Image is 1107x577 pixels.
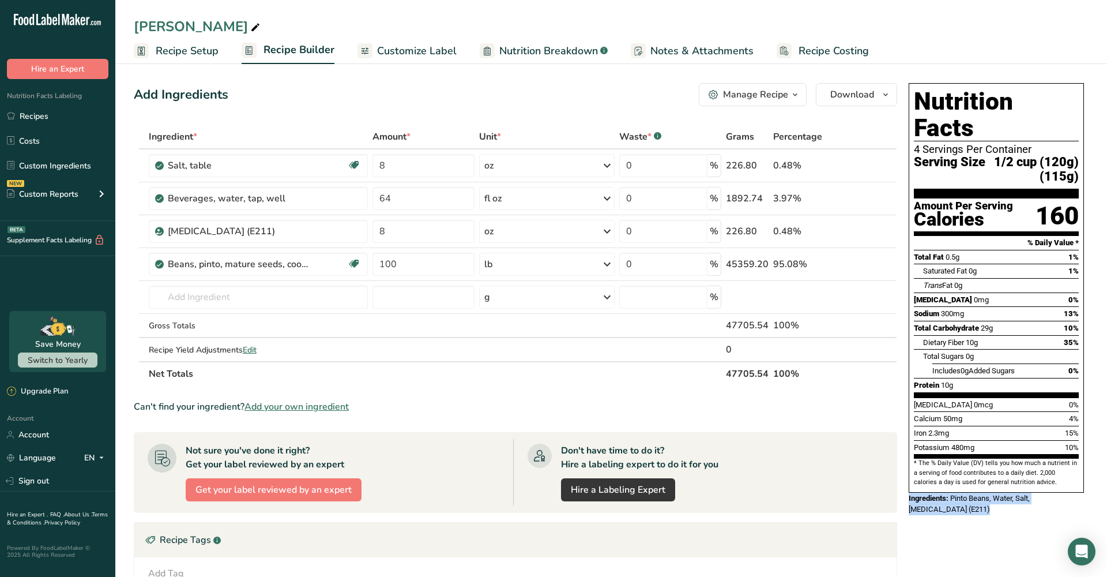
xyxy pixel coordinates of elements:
div: 95.08% [773,257,842,271]
span: Potassium [914,443,950,452]
div: Powered By FoodLabelMaker © 2025 All Rights Reserved [7,545,108,559]
a: Notes & Attachments [631,38,754,64]
span: 50mg [943,414,962,423]
span: [MEDICAL_DATA] [914,295,972,304]
i: Trans [923,281,942,290]
div: Calories [914,211,1013,228]
span: 13% [1064,309,1079,318]
div: 47705.54 [726,319,769,332]
th: 47705.54 [724,361,771,385]
th: 100% [771,361,845,385]
span: Calcium [914,414,942,423]
input: Add Ingredient [149,286,368,309]
div: 226.80 [726,224,769,238]
span: 15% [1065,429,1079,437]
span: Add your own ingredient [244,400,349,414]
span: Total Fat [914,253,944,261]
span: Saturated Fat [923,267,967,275]
span: Nutrition Breakdown [499,43,598,59]
span: Edit [243,344,257,355]
div: 4 Servings Per Container [914,144,1079,155]
div: Gross Totals [149,320,368,332]
button: Manage Recipe [699,83,807,106]
div: 45359.20 [726,257,769,271]
a: Privacy Policy [44,519,80,527]
button: Download [816,83,897,106]
div: Waste [619,130,661,144]
span: 29g [981,324,993,332]
div: Beverages, water, tap, well [168,192,312,205]
div: fl oz [484,192,502,205]
div: Recipe Tags [134,523,897,557]
div: Manage Recipe [723,88,788,102]
span: Includes Added Sugars [932,366,1015,375]
span: 2.3mg [928,429,949,437]
span: Dietary Fiber [923,338,964,347]
div: oz [484,224,494,238]
span: 0% [1068,366,1079,375]
div: Amount Per Serving [914,201,1013,212]
span: Notes & Attachments [650,43,754,59]
div: lb [484,257,492,271]
span: Protein [914,381,939,389]
a: About Us . [64,511,92,519]
span: 0g [961,366,969,375]
span: 10% [1065,443,1079,452]
div: Recipe Yield Adjustments [149,344,368,356]
div: Can't find your ingredient? [134,400,897,414]
span: 0g [969,267,977,275]
div: 100% [773,319,842,332]
th: Net Totals [146,361,724,385]
span: Grams [726,130,754,144]
span: 300mg [941,309,964,318]
span: [MEDICAL_DATA] [914,400,972,409]
div: Save Money [35,338,81,350]
a: Hire a Labeling Expert [561,478,675,501]
span: 0mg [974,295,989,304]
span: Percentage [773,130,822,144]
span: Unit [479,130,501,144]
div: oz [484,159,494,173]
div: g [484,290,490,304]
span: 10% [1064,324,1079,332]
div: 0 [726,343,769,357]
span: 1% [1068,253,1079,261]
span: 0% [1068,295,1079,304]
div: Upgrade Plan [7,386,68,398]
a: Recipe Setup [134,38,219,64]
span: Sodium [914,309,939,318]
span: Recipe Builder [263,42,334,58]
button: Get your label reviewed by an expert [186,478,362,501]
span: 10g [966,338,978,347]
a: Nutrition Breakdown [480,38,608,64]
a: Recipe Costing [777,38,869,64]
span: 4% [1069,414,1079,423]
div: 3.97% [773,192,842,205]
span: Get your label reviewed by an expert [195,483,352,497]
div: 0.48% [773,159,842,173]
div: EN [84,451,108,465]
a: Recipe Builder [242,37,334,65]
div: [MEDICAL_DATA] (E211) [168,224,312,238]
span: Total Carbohydrate [914,324,979,332]
span: Recipe Setup [156,43,219,59]
div: Beans, pinto, mature seeds, cooked, boiled, without salt [168,257,312,271]
a: Customize Label [357,38,457,64]
span: 0.5g [946,253,959,261]
span: Serving Size [914,155,985,183]
div: 0.48% [773,224,842,238]
div: 226.80 [726,159,769,173]
div: Not sure you've done it right? Get your label reviewed by an expert [186,444,344,471]
a: Terms & Conditions . [7,511,108,527]
span: Total Sugars [923,352,964,361]
span: 1% [1068,267,1079,275]
a: FAQ . [50,511,64,519]
span: 10g [941,381,953,389]
span: Recipe Costing [799,43,869,59]
div: BETA [7,226,25,233]
span: 0mcg [974,400,993,409]
span: Pinto Beans, Water, Salt, [MEDICAL_DATA] (E211) [909,494,1030,514]
div: 160 [1036,201,1079,231]
div: Add Ingredients [134,85,228,104]
div: Custom Reports [7,188,78,200]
